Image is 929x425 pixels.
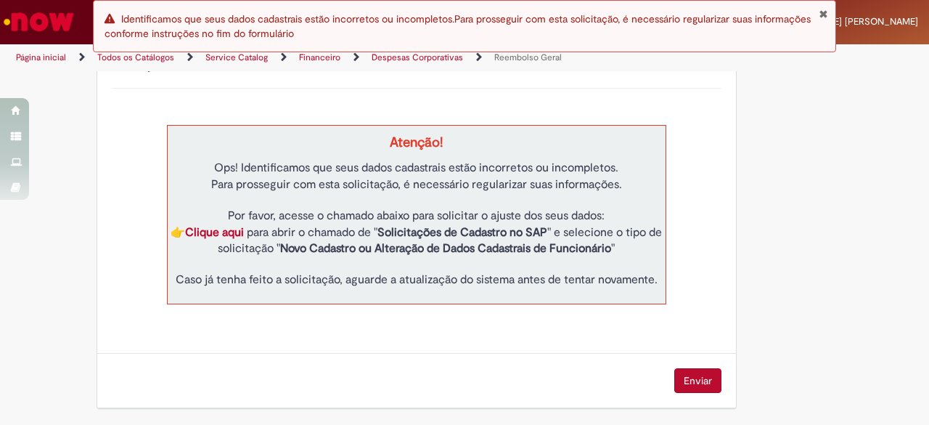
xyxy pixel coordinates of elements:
a: Todos os Catálogos [97,52,174,63]
a: Service Catalog [205,52,268,63]
span: Identificamos que seus dados cadastrais estão incorretos ou incompletos.Para prosseguir com esta ... [105,12,811,40]
span: Ops! Identificamos que seus dados cadastrais estão incorretos ou incompletos. [214,161,618,175]
a: Página inicial [16,52,66,63]
button: Fechar Notificação [819,8,828,20]
span: [PERSON_NAME] [PERSON_NAME] [769,15,918,28]
span: Para prosseguir com esta solicitação, é necessário regularizar suas informações. [211,177,622,192]
strong: Novo Cadastro ou Alteração de Dados Cadastrais de Funcionário [280,241,611,256]
label: Informações de Formulário [112,60,233,73]
a: Clique aqui [185,225,244,240]
strong: Atenção! [390,134,443,151]
img: ServiceNow [1,7,76,36]
a: Reembolso Geral [494,52,562,63]
strong: Solicitações de Cadastro no SAP [377,225,547,240]
a: Financeiro [299,52,340,63]
span: Por favor, acesse o chamado abaixo para solicitar o ajuste dos seus dados: [228,209,605,223]
ul: Trilhas de página [11,44,608,71]
button: Enviar [674,368,721,393]
a: Despesas Corporativas [372,52,463,63]
span: 👉 para abrir o chamado de " " e selecione o tipo de solicitação " " [171,225,662,256]
span: Caso já tenha feito a solicitação, aguarde a atualização do sistema antes de tentar novamente. [176,272,658,287]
